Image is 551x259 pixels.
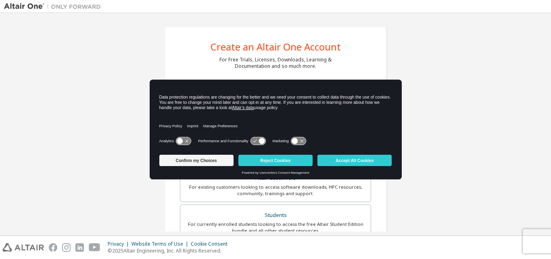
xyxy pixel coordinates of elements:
div: For Free Trials, Licenses, Downloads, Learning & Documentation and so much more. [219,57,332,69]
img: Altair One [4,2,105,11]
div: Website Terms of Use [131,241,191,247]
div: For currently enrolled students looking to access the free Altair Student Edition bundle and all ... [185,221,366,234]
div: Create an Altair One Account [211,42,341,52]
img: youtube.svg [89,243,100,252]
div: Students [185,210,366,221]
div: Privacy [108,241,131,247]
div: For existing customers looking to access software downloads, HPC resources, community, trainings ... [185,184,366,197]
img: instagram.svg [62,243,71,252]
img: facebook.svg [49,243,57,252]
p: © 2025 Altair Engineering, Inc. All Rights Reserved. [108,247,232,254]
div: Cookie Consent [191,241,232,247]
img: linkedin.svg [75,243,84,252]
img: altair_logo.svg [2,243,44,252]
